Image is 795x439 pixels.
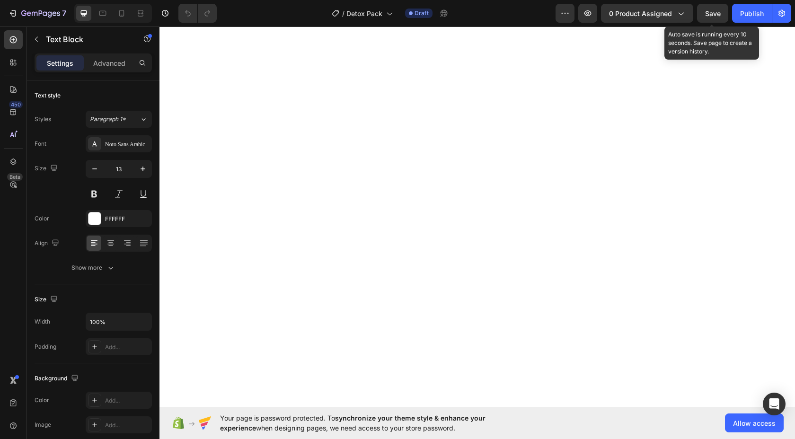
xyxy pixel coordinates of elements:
iframe: Design area [159,26,795,407]
button: 7 [4,4,71,23]
div: Align [35,237,61,250]
span: Save [705,9,721,18]
p: Settings [47,58,73,68]
span: Your page is password protected. To when designing pages, we need access to your store password. [220,413,522,433]
div: FFFFFF [105,215,150,223]
button: Save [697,4,728,23]
button: Publish [732,4,772,23]
div: Size [35,293,60,306]
div: Undo/Redo [178,4,217,23]
div: Beta [7,173,23,181]
div: Image [35,421,51,429]
div: Size [35,162,60,175]
span: / [342,9,344,18]
div: Styles [35,115,51,123]
div: Color [35,214,49,223]
div: 450 [9,101,23,108]
div: Add... [105,421,150,430]
div: Color [35,396,49,404]
div: Add... [105,396,150,405]
span: Allow access [733,418,776,428]
span: 0 product assigned [609,9,672,18]
button: 0 product assigned [601,4,693,23]
span: synchronize your theme style & enhance your experience [220,414,486,432]
span: Detox Pack [346,9,382,18]
div: Background [35,372,80,385]
div: Width [35,317,50,326]
div: Noto Sans Arabic [105,140,150,149]
div: Add... [105,343,150,351]
div: Font [35,140,46,148]
div: Show more [71,263,115,272]
p: Text Block [46,34,126,45]
span: Paragraph 1* [90,115,126,123]
button: Paragraph 1* [86,111,152,128]
p: 7 [62,8,66,19]
div: Publish [740,9,764,18]
input: Auto [86,313,151,330]
button: Allow access [725,413,784,432]
button: Show more [35,259,152,276]
p: Advanced [93,58,125,68]
span: Draft [415,9,429,18]
div: Open Intercom Messenger [763,393,786,415]
div: Padding [35,342,56,351]
div: Text style [35,91,61,100]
